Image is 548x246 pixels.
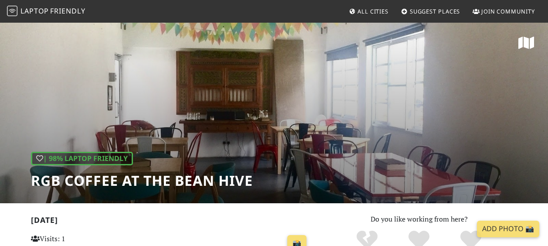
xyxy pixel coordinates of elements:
span: Friendly [50,6,85,16]
h2: [DATE] [31,215,310,228]
a: Join Community [469,3,538,19]
a: Suggest Places [398,3,464,19]
span: Join Community [481,7,535,15]
span: All Cities [357,7,388,15]
a: All Cities [345,3,392,19]
span: Suggest Places [410,7,460,15]
a: LaptopFriendly LaptopFriendly [7,4,85,19]
p: Do you like working from here? [321,214,517,225]
h1: RGB Coffee at the Bean Hive [31,172,253,189]
img: LaptopFriendly [7,6,17,16]
a: Add Photo 📸 [477,221,539,237]
div: | 98% Laptop Friendly [31,152,133,166]
span: Laptop [20,6,49,16]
